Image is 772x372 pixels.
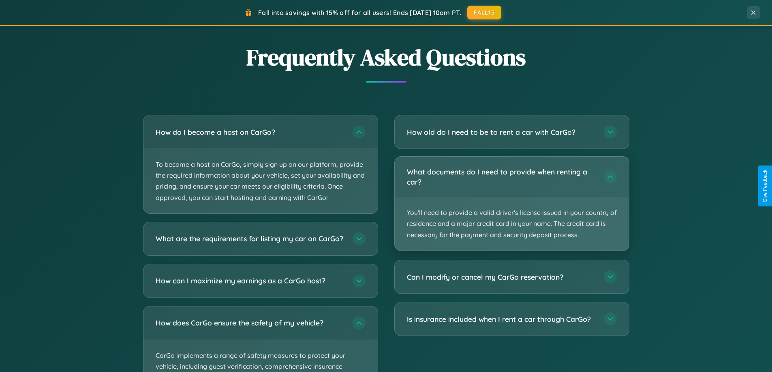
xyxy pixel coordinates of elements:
[258,9,461,17] span: Fall into savings with 15% off for all users! Ends [DATE] 10am PT.
[467,6,501,19] button: FALL15
[407,167,596,187] h3: What documents do I need to provide when renting a car?
[156,234,344,244] h3: What are the requirements for listing my car on CarGo?
[143,149,378,213] p: To become a host on CarGo, simply sign up on our platform, provide the required information about...
[156,276,344,286] h3: How can I maximize my earnings as a CarGo host?
[156,127,344,137] h3: How do I become a host on CarGo?
[407,127,596,137] h3: How old do I need to be to rent a car with CarGo?
[762,170,768,202] div: Give Feedback
[156,318,344,328] h3: How does CarGo ensure the safety of my vehicle?
[407,314,596,324] h3: Is insurance included when I rent a car through CarGo?
[395,197,629,251] p: You'll need to provide a valid driver's license issued in your country of residence and a major c...
[407,272,596,282] h3: Can I modify or cancel my CarGo reservation?
[143,42,629,73] h2: Frequently Asked Questions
